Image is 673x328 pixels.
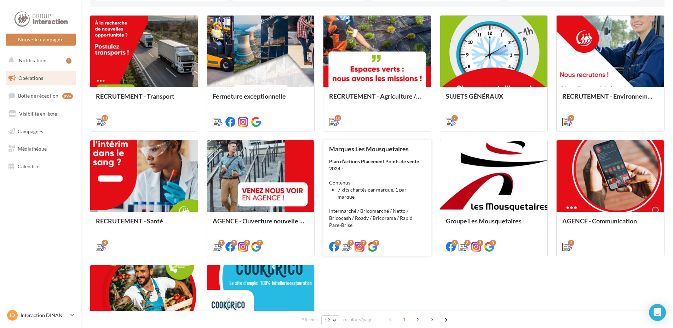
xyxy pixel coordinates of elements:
div: 3 [464,240,471,246]
div: 3 [451,240,458,246]
div: 7 [231,240,237,246]
div: 7 [360,240,367,246]
div: 99+ [62,93,73,99]
div: AGENCE - Ouverture nouvelle agence [213,217,309,232]
span: Calendrier [18,163,41,169]
div: 7 [257,240,263,246]
div: 7 [218,240,225,246]
div: RECRUTEMENT - Santé [96,217,192,232]
div: 7 [451,115,458,121]
div: Contenus : Intermarché / Bricomarché / Netto / Bricocash / Roady / Bricorama / Rapid Pare-Brise [329,158,425,229]
div: Fermeture exceptionnelle [213,93,309,107]
span: Boîte de réception [18,93,58,99]
span: résultats/page [343,316,373,323]
div: Groupe Les Mousquetaires [446,217,542,232]
div: 7 [335,240,341,246]
span: Afficher [301,316,317,323]
div: 7 [244,240,250,246]
a: Médiathèque [4,141,77,156]
span: Médiathèque [18,146,47,152]
a: Boîte de réception99+ [4,88,77,103]
button: Nouvelle campagne [6,34,76,46]
div: RECRUTEMENT - Transport [96,93,192,107]
button: Notifications 1 [4,53,74,68]
div: RECRUTEMENT - Agriculture / Espaces verts [329,93,425,107]
span: Opérations [18,75,43,81]
a: ID Interaction DINAN [6,309,76,322]
a: Campagnes [4,124,77,139]
div: 3 [490,240,496,246]
div: 9 [568,115,574,121]
div: Open Intercom Messenger [649,304,666,321]
div: 2 [568,240,574,246]
div: 1 [66,58,71,64]
a: Visibilité en ligne [4,106,77,121]
span: 3 [426,314,438,325]
span: 1 [399,314,410,325]
div: 13 [335,115,341,121]
span: Visibilité en ligne [19,111,57,117]
div: SUJETS GÉNÉRAUX [446,93,542,107]
a: Opérations [4,71,77,86]
p: Interaction DINAN [21,312,68,319]
span: ID [10,312,15,319]
span: 12 [324,317,330,323]
div: 7 [347,240,354,246]
div: Marques Les Mousquetaires [329,145,425,152]
button: 12 [321,315,339,325]
div: 13 [102,115,108,121]
div: RECRUTEMENT - Environnement [562,93,658,107]
span: Campagnes [18,128,43,134]
span: 2 [413,314,424,325]
strong: Plan d’actions Placement Points de vente 2024 : [329,158,419,171]
a: Calendrier [4,159,77,174]
div: 6 [102,240,108,246]
li: 7 kits chartés par marque. 1 par marque. [338,186,425,200]
div: 7 [373,240,379,246]
div: 3 [477,240,483,246]
div: AGENCE - Communication [562,217,658,232]
span: Notifications [19,57,47,63]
